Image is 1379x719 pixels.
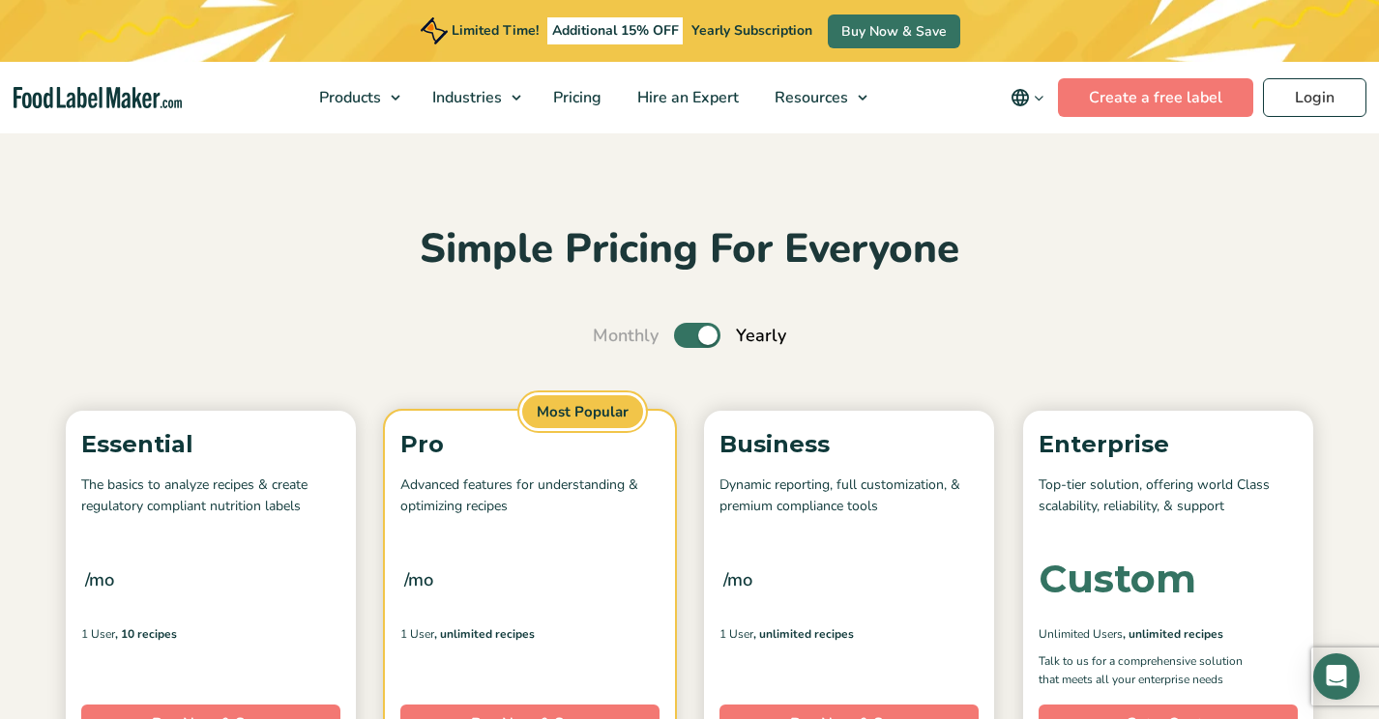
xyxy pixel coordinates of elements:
[115,625,177,643] span: , 10 Recipes
[434,625,535,643] span: , Unlimited Recipes
[723,566,752,593] span: /mo
[719,625,753,643] span: 1 User
[1039,426,1298,463] p: Enterprise
[1123,625,1223,643] span: , Unlimited Recipes
[313,87,383,108] span: Products
[85,566,114,593] span: /mo
[1263,78,1366,117] a: Login
[1039,652,1261,689] p: Talk to us for a comprehensive solution that meets all your enterprise needs
[719,475,979,518] p: Dynamic reporting, full customization, & premium compliance tools
[757,62,877,133] a: Resources
[519,392,646,432] span: Most Popular
[691,21,812,40] span: Yearly Subscription
[400,475,660,518] p: Advanced features for understanding & optimizing recipes
[536,62,615,133] a: Pricing
[674,323,720,348] label: Toggle
[426,87,504,108] span: Industries
[1058,78,1253,117] a: Create a free label
[302,62,410,133] a: Products
[719,426,979,463] p: Business
[1039,560,1196,598] div: Custom
[404,566,433,593] span: /mo
[400,426,660,463] p: Pro
[400,625,434,643] span: 1 User
[620,62,752,133] a: Hire an Expert
[1039,475,1298,518] p: Top-tier solution, offering world Class scalability, reliability, & support
[769,87,850,108] span: Resources
[81,475,340,518] p: The basics to analyze recipes & create regulatory compliant nutrition labels
[81,426,340,463] p: Essential
[415,62,531,133] a: Industries
[828,14,960,48] a: Buy Now & Save
[593,323,659,349] span: Monthly
[753,625,854,643] span: , Unlimited Recipes
[736,323,786,349] span: Yearly
[547,17,684,44] span: Additional 15% OFF
[547,87,603,108] span: Pricing
[1313,653,1360,700] div: Open Intercom Messenger
[81,625,115,643] span: 1 User
[56,223,1323,276] h2: Simple Pricing For Everyone
[631,87,741,108] span: Hire an Expert
[452,21,539,40] span: Limited Time!
[1039,625,1123,643] span: Unlimited Users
